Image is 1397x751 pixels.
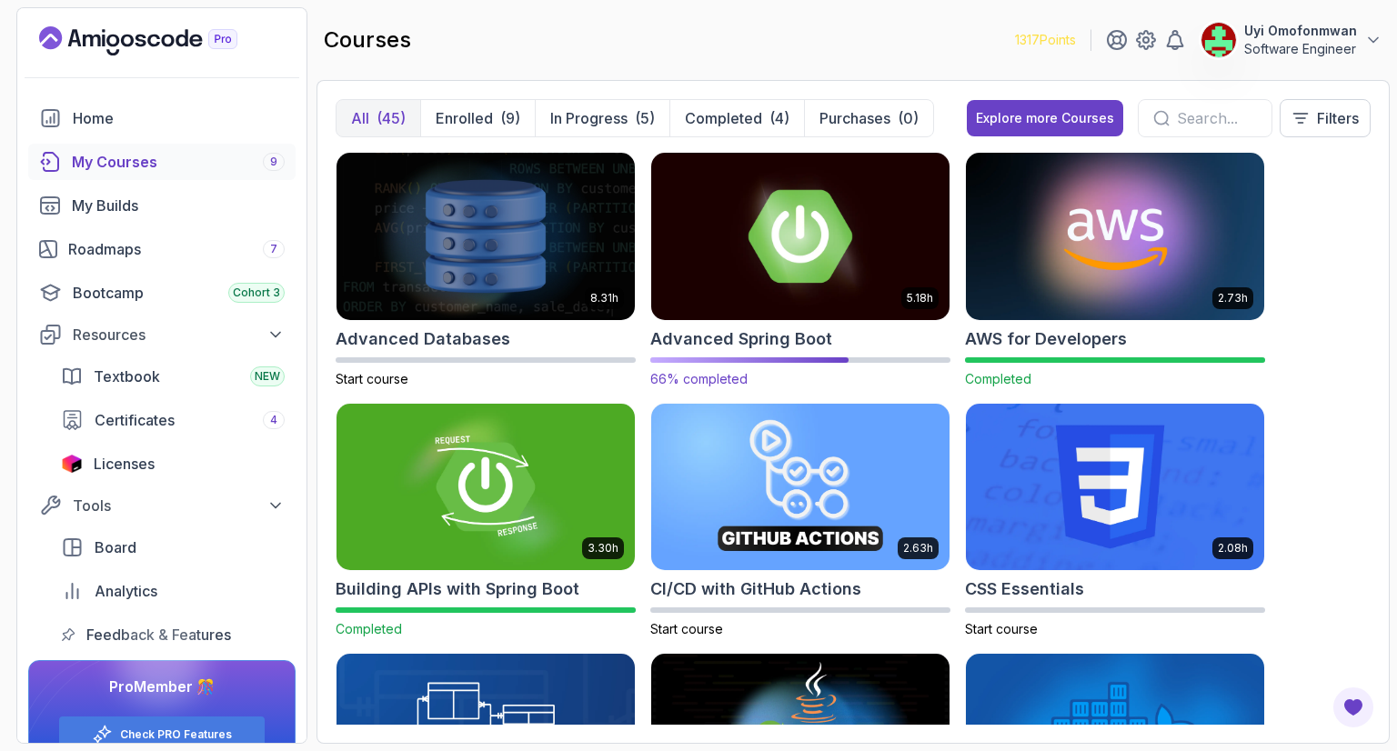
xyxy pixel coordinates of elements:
[651,404,950,571] img: CI/CD with GitHub Actions card
[965,371,1031,386] span: Completed
[336,576,579,602] h2: Building APIs with Spring Boot
[965,621,1038,636] span: Start course
[336,621,402,636] span: Completed
[965,152,1265,388] a: AWS for Developers card2.73hAWS for DevelopersCompleted
[28,489,296,522] button: Tools
[976,109,1114,127] div: Explore more Courses
[72,195,285,216] div: My Builds
[898,107,919,129] div: (0)
[95,536,136,558] span: Board
[336,326,510,352] h2: Advanced Databases
[28,318,296,351] button: Resources
[966,404,1264,571] img: CSS Essentials card
[535,100,669,136] button: In Progress(5)
[965,326,1127,352] h2: AWS for Developers
[965,576,1084,602] h2: CSS Essentials
[50,529,296,566] a: board
[73,107,285,129] div: Home
[337,153,635,320] img: Advanced Databases card
[255,369,280,384] span: NEW
[590,291,618,305] p: 8.31h
[95,409,175,431] span: Certificates
[73,495,285,516] div: Tools
[95,580,157,602] span: Analytics
[61,455,83,473] img: jetbrains icon
[685,107,762,129] p: Completed
[233,285,280,300] span: Cohort 3
[50,358,296,395] a: textbook
[337,404,635,571] img: Building APIs with Spring Boot card
[650,152,950,388] a: Advanced Spring Boot card5.18hAdvanced Spring Boot66% completed
[351,107,369,129] p: All
[650,576,861,602] h2: CI/CD with GitHub Actions
[336,371,408,386] span: Start course
[337,100,420,136] button: All(45)
[73,324,285,345] div: Resources
[500,107,520,129] div: (9)
[73,282,285,304] div: Bootcamp
[903,541,933,556] p: 2.63h
[39,26,279,55] a: Landing page
[94,453,155,475] span: Licenses
[28,100,296,136] a: home
[819,107,890,129] p: Purchases
[1015,31,1076,49] p: 1317 Points
[966,153,1264,320] img: AWS for Developers card
[324,25,411,55] h2: courses
[68,238,285,260] div: Roadmaps
[1244,40,1357,58] p: Software Engineer
[1218,541,1248,556] p: 2.08h
[650,371,748,386] span: 66% completed
[550,107,628,129] p: In Progress
[28,187,296,224] a: builds
[1201,22,1382,58] button: user profile imageUyi OmofonmwanSoftware Engineer
[120,727,232,742] a: Check PRO Features
[270,155,277,169] span: 9
[588,541,618,556] p: 3.30h
[94,365,160,387] span: Textbook
[50,402,296,438] a: certificates
[1280,99,1371,137] button: Filters
[1177,107,1257,129] input: Search...
[967,100,1123,136] button: Explore more Courses
[669,100,804,136] button: Completed(4)
[1218,291,1248,305] p: 2.73h
[420,100,535,136] button: Enrolled(9)
[50,446,296,482] a: licenses
[50,573,296,609] a: analytics
[1317,107,1359,129] p: Filters
[436,107,493,129] p: Enrolled
[86,624,231,646] span: Feedback & Features
[270,242,277,256] span: 7
[1244,22,1357,40] p: Uyi Omofonmwan
[907,291,933,305] p: 5.18h
[336,403,636,639] a: Building APIs with Spring Boot card3.30hBuilding APIs with Spring BootCompleted
[28,144,296,180] a: courses
[650,326,832,352] h2: Advanced Spring Boot
[650,621,723,636] span: Start course
[635,107,655,129] div: (5)
[769,107,789,129] div: (4)
[644,148,957,324] img: Advanced Spring Boot card
[28,231,296,267] a: roadmaps
[28,275,296,311] a: bootcamp
[1332,686,1375,729] button: Open Feedback Button
[804,100,933,136] button: Purchases(0)
[270,413,277,427] span: 4
[1201,23,1236,57] img: user profile image
[377,107,406,129] div: (45)
[50,616,296,653] a: feedback
[72,151,285,173] div: My Courses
